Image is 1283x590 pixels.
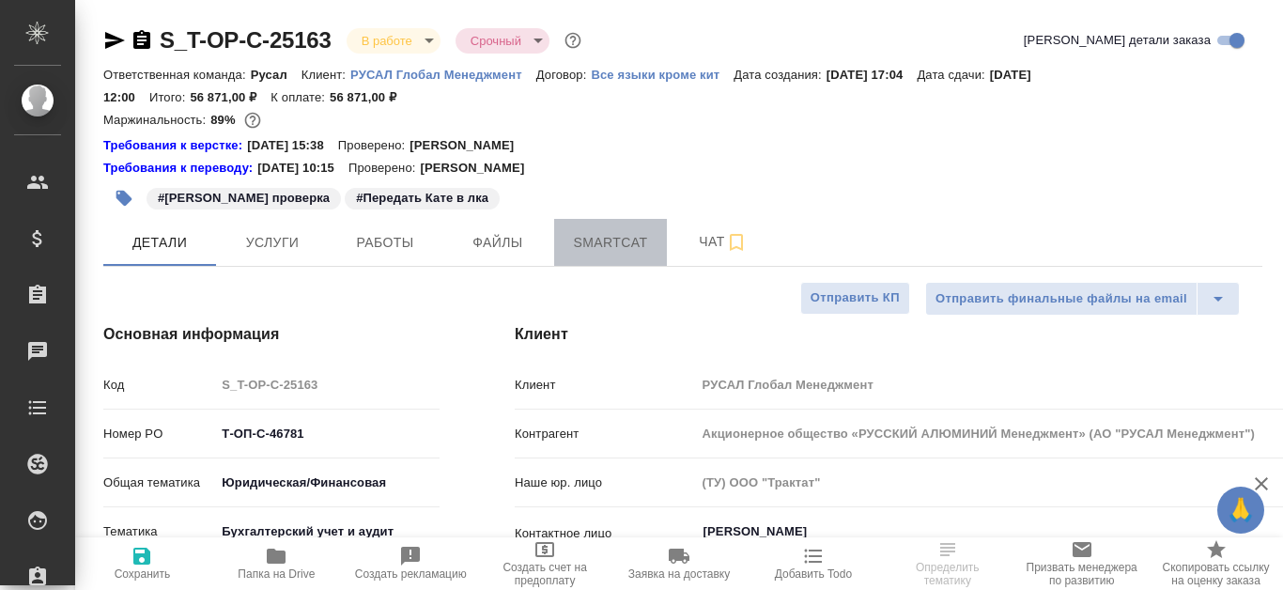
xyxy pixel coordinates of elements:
div: Юридическая/Финансовая [215,467,440,499]
p: [DATE] 10:15 [257,159,348,178]
span: Папка на Drive [238,567,315,581]
p: Проверено: [348,159,421,178]
p: [PERSON_NAME] [420,159,538,178]
p: 89% [210,113,240,127]
button: Призвать менеджера по развитию [1014,537,1149,590]
div: Бухгалтерский учет и аудит [215,516,440,548]
span: Чат [678,230,768,254]
button: Доп статусы указывают на важность/срочность заказа [561,28,585,53]
p: Ответственная команда: [103,68,251,82]
span: 🙏 [1225,490,1257,530]
span: Создать рекламацию [355,567,467,581]
button: Определить тематику [880,537,1014,590]
span: Передать Кате в лка [343,189,502,205]
p: Номер PO [103,425,215,443]
p: Дата сдачи: [917,68,989,82]
button: Создать счет на предоплату [478,537,612,590]
p: К оплате: [271,90,330,104]
span: Призвать менеджера по развитию [1026,561,1137,587]
button: Скопировать ссылку для ЯМессенджера [103,29,126,52]
button: 1322.10 UAH; 2377.40 RUB; [240,108,265,132]
button: Добавить тэг [103,178,145,219]
p: Общая тематика [103,474,215,492]
span: Файлы [453,231,543,255]
p: [DATE] 17:04 [827,68,918,82]
button: Скопировать ссылку на оценку заказа [1149,537,1283,590]
span: Услуги [227,231,317,255]
input: Пустое поле [215,371,440,398]
span: Скопировать ссылку на оценку заказа [1160,561,1272,587]
a: Все языки кроме кит [591,66,734,82]
div: Нажми, чтобы открыть папку с инструкцией [103,136,247,155]
p: Дата создания: [734,68,826,82]
p: 56 871,00 ₽ [190,90,271,104]
button: Скопировать ссылку [131,29,153,52]
span: Работы [340,231,430,255]
h4: Основная информация [103,323,440,346]
a: Требования к верстке: [103,136,247,155]
div: В работе [347,28,441,54]
p: Итого: [149,90,190,104]
span: Детали [115,231,205,255]
h4: Клиент [515,323,1262,346]
button: Сохранить [75,537,209,590]
p: [PERSON_NAME] [410,136,528,155]
div: В работе [456,28,549,54]
p: #Передать Кате в лка [356,189,488,208]
a: Требования к переводу: [103,159,257,178]
p: Тематика [103,522,215,541]
span: Smartcat [565,231,656,255]
button: Отправить финальные файлы на email [925,282,1198,316]
p: 56 871,00 ₽ [330,90,410,104]
span: Создать счет на предоплату [489,561,601,587]
span: Сохранить [115,567,171,581]
p: Все языки кроме кит [591,68,734,82]
span: [PERSON_NAME] детали заказа [1024,31,1211,50]
a: S_T-OP-C-25163 [160,27,332,53]
p: Русал [251,68,301,82]
span: Отправить КП [811,287,900,309]
p: Проверено: [338,136,410,155]
p: Контрагент [515,425,696,443]
button: Отправить КП [800,282,910,315]
div: Нажми, чтобы открыть папку с инструкцией [103,159,257,178]
button: Добавить Todo [746,537,880,590]
button: Срочный [465,33,527,49]
p: Клиент [515,376,696,395]
input: ✎ Введи что-нибудь [215,420,440,447]
button: Заявка на доставку [612,537,747,590]
p: Клиент: [301,68,350,82]
p: РУСАЛ Глобал Менеджмент [350,68,536,82]
span: Добавить Todo [775,567,852,581]
p: Маржинальность: [103,113,210,127]
p: #[PERSON_NAME] проверка [158,189,330,208]
p: Наше юр. лицо [515,474,696,492]
button: Папка на Drive [209,537,344,590]
button: Создать рекламацию [344,537,478,590]
button: 🙏 [1217,487,1264,534]
span: Макаров проверка [145,189,343,205]
svg: Подписаться [725,231,748,254]
p: Код [103,376,215,395]
div: split button [925,282,1240,316]
span: Отправить финальные файлы на email [935,288,1187,310]
a: РУСАЛ Глобал Менеджмент [350,66,536,82]
button: В работе [356,33,418,49]
span: Определить тематику [891,561,1003,587]
p: Контактное лицо [515,524,696,543]
p: Договор: [536,68,592,82]
span: Заявка на доставку [628,567,730,581]
p: [DATE] 15:38 [247,136,338,155]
